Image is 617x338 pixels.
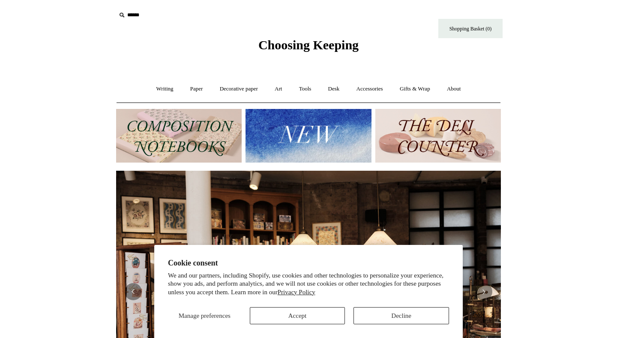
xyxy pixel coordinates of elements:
button: Manage preferences [168,307,241,324]
a: Paper [183,78,211,100]
a: Accessories [349,78,391,100]
a: Tools [291,78,319,100]
span: Choosing Keeping [258,38,359,52]
button: Accept [250,307,345,324]
a: Desk [320,78,347,100]
p: We and our partners, including Shopify, use cookies and other technologies to personalize your ex... [168,272,449,297]
a: Writing [149,78,181,100]
span: Manage preferences [179,312,231,319]
img: 202302 Composition ledgers.jpg__PID:69722ee6-fa44-49dd-a067-31375e5d54ec [116,109,242,163]
img: The Deli Counter [375,109,501,163]
button: Previous [125,283,142,300]
a: Art [267,78,290,100]
button: Next [475,283,492,300]
button: Decline [353,307,449,324]
a: Gifts & Wrap [392,78,438,100]
img: New.jpg__PID:f73bdf93-380a-4a35-bcfe-7823039498e1 [246,109,371,163]
a: Decorative paper [212,78,266,100]
a: Choosing Keeping [258,45,359,51]
h2: Cookie consent [168,259,449,268]
a: Privacy Policy [278,289,315,296]
a: Shopping Basket (0) [438,19,503,38]
a: About [439,78,469,100]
